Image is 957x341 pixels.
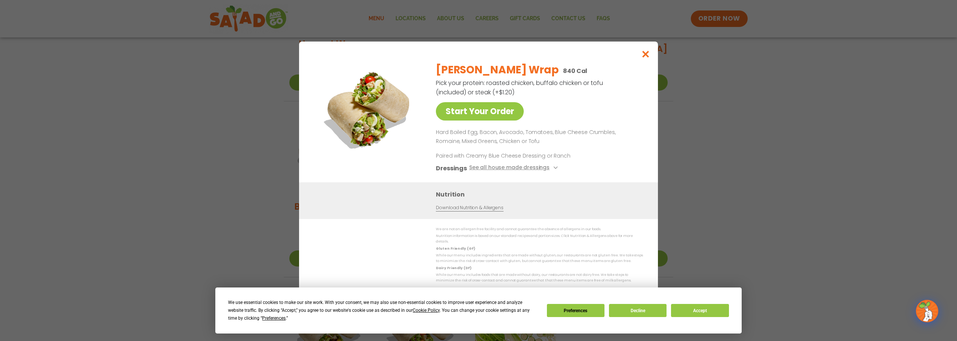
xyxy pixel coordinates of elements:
p: Nutrition information is based on our standard recipes and portion sizes. Click Nutrition & Aller... [436,233,643,245]
div: Cookie Consent Prompt [215,287,742,334]
img: Featured product photo for Cobb Wrap [316,57,421,161]
button: Decline [609,304,667,317]
p: While our menu includes ingredients that are made without gluten, our restaurants are not gluten ... [436,253,643,264]
p: Paired with Creamy Blue Cheese Dressing or Ranch [436,152,574,159]
button: Close modal [634,42,658,67]
h2: [PERSON_NAME] Wrap [436,62,558,78]
a: Start Your Order [436,102,524,121]
p: Hard Boiled Egg, Bacon, Avocado, Tomatoes, Blue Cheese Crumbles, Romaine, Mixed Greens, Chicken o... [436,128,640,146]
button: Accept [671,304,729,317]
p: We are not an allergen free facility and cannot guarantee the absence of allergens in our foods. [436,226,643,232]
img: wpChatIcon [917,301,938,322]
strong: Gluten Friendly (GF) [436,246,475,250]
div: We use essential cookies to make our site work. With your consent, we may also use non-essential ... [228,299,538,322]
h3: Nutrition [436,189,647,199]
button: Preferences [547,304,604,317]
strong: Dairy Friendly (DF) [436,265,471,270]
p: 840 Cal [563,66,587,76]
span: Preferences [262,316,286,321]
p: While our menu includes foods that are made without dairy, our restaurants are not dairy free. We... [436,272,643,284]
button: See all house made dressings [469,163,560,173]
h3: Dressings [436,163,467,173]
p: Pick your protein: roasted chicken, buffalo chicken or tofu (included) or steak (+$1.20) [436,78,604,97]
a: Download Nutrition & Allergens [436,204,503,211]
span: Cookie Policy [413,308,440,313]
